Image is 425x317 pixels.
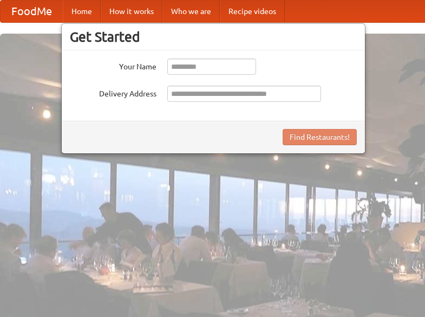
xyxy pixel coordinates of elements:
[1,1,63,22] a: FoodMe
[63,1,101,22] a: Home
[70,59,156,72] label: Your Name
[220,1,285,22] a: Recipe videos
[162,1,220,22] a: Who we are
[283,129,357,145] button: Find Restaurants!
[70,86,156,99] label: Delivery Address
[101,1,162,22] a: How it works
[70,29,357,45] h3: Get Started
